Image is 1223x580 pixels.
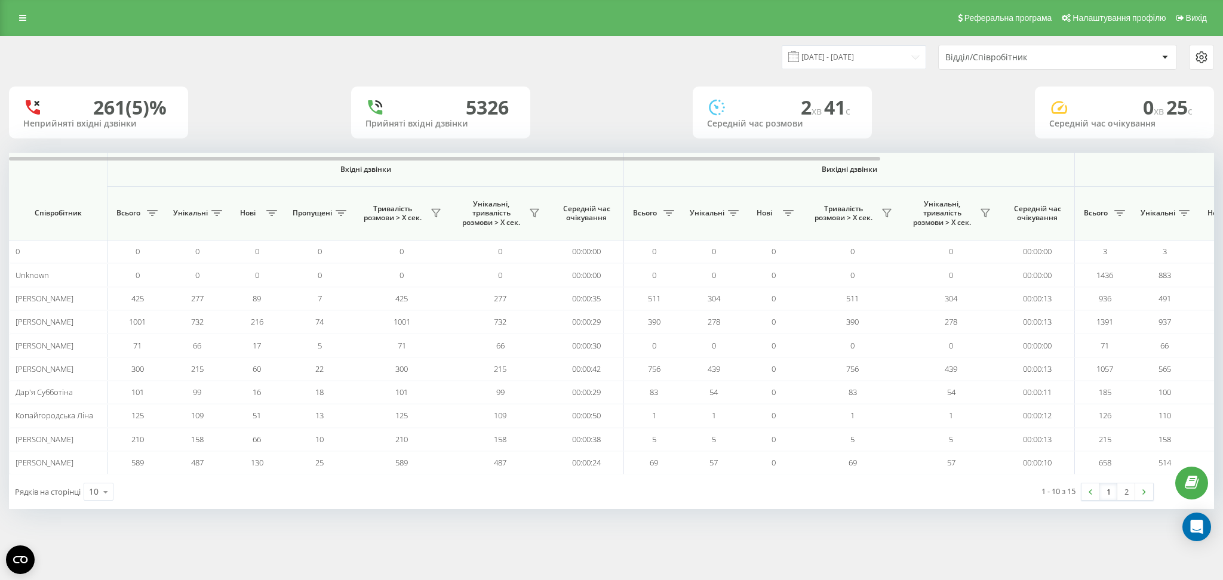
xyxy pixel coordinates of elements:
span: 215 [191,363,204,374]
button: Open CMP widget [6,545,35,574]
div: 1 - 10 з 15 [1041,485,1075,497]
span: 109 [494,410,506,421]
span: 54 [947,387,955,397]
span: 101 [131,387,144,397]
span: 0 [712,246,716,257]
span: Копайгородська Ліна [16,410,93,421]
span: 66 [496,340,505,351]
span: 2 [801,94,824,120]
span: 304 [708,293,720,304]
span: 487 [494,457,506,468]
span: 439 [708,363,720,374]
span: 22 [315,363,324,374]
span: 0 [318,270,322,280]
span: 0 [498,270,502,280]
td: 00:00:50 [549,404,624,427]
span: 158 [494,434,506,445]
span: 54 [709,387,718,397]
span: 589 [395,457,408,468]
span: 514 [1159,457,1171,468]
span: 25 [315,457,324,468]
span: Співробітник [19,208,97,218]
span: 732 [191,316,204,327]
td: 00:00:30 [549,334,624,357]
span: Рядків на сторінці [15,486,81,497]
span: Налаштування профілю [1073,13,1166,23]
td: 00:00:38 [549,428,624,451]
span: 83 [650,387,658,397]
span: Унікальні [690,208,724,218]
td: 00:00:13 [1000,287,1075,310]
span: 89 [253,293,261,304]
span: 0 [772,387,776,397]
span: c [846,104,850,118]
a: 1 [1099,483,1117,500]
td: 00:00:00 [549,263,624,286]
span: 0 [772,246,776,257]
span: 100 [1159,387,1171,397]
span: Середній час очікування [558,204,614,223]
span: [PERSON_NAME] [16,293,73,304]
span: 1057 [1096,363,1113,374]
span: хв [1154,104,1166,118]
span: 1 [949,410,953,421]
span: 0 [136,246,140,257]
span: 277 [191,293,204,304]
span: 0 [949,270,953,280]
span: 278 [708,316,720,327]
span: 425 [395,293,408,304]
span: 57 [709,457,718,468]
span: 0 [772,293,776,304]
span: 3 [1163,246,1167,257]
td: 00:00:35 [549,287,624,310]
td: 00:00:11 [1000,381,1075,404]
span: 5 [652,434,656,445]
div: 261 (5)% [93,96,167,119]
span: 71 [133,340,142,351]
div: Прийняті вхідні дзвінки [365,119,516,129]
span: [PERSON_NAME] [16,363,73,374]
span: 0 [949,340,953,351]
span: 215 [1099,434,1111,445]
span: 1391 [1096,316,1113,327]
span: 41 [824,94,850,120]
span: Реферальна програма [964,13,1052,23]
a: 2 [1117,483,1135,500]
span: 57 [947,457,955,468]
span: 0 [195,246,199,257]
span: Дар'я Субботіна [16,387,73,397]
span: 589 [131,457,144,468]
span: 300 [131,363,144,374]
span: 0 [949,246,953,257]
span: 0 [652,340,656,351]
span: Унікальні [1141,208,1175,218]
span: 5 [949,434,953,445]
span: 0 [772,434,776,445]
span: 99 [193,387,201,397]
span: 1 [712,410,716,421]
span: [PERSON_NAME] [16,340,73,351]
span: 937 [1159,316,1171,327]
span: 491 [1159,293,1171,304]
span: 216 [251,316,263,327]
span: 658 [1099,457,1111,468]
div: Середній час розмови [707,119,858,129]
span: 125 [395,410,408,421]
span: хв [812,104,824,118]
span: 18 [315,387,324,397]
span: 565 [1159,363,1171,374]
span: 0 [850,340,855,351]
td: 00:00:00 [549,240,624,263]
span: Унікальні, тривалість розмови > Х сек. [457,199,526,227]
span: 425 [131,293,144,304]
span: 185 [1099,387,1111,397]
span: 1436 [1096,270,1113,280]
span: 511 [846,293,859,304]
td: 00:00:29 [549,381,624,404]
span: 83 [849,387,857,397]
div: Open Intercom Messenger [1182,513,1211,541]
span: 0 [772,457,776,468]
span: 390 [648,316,660,327]
span: 215 [494,363,506,374]
span: 126 [1099,410,1111,421]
